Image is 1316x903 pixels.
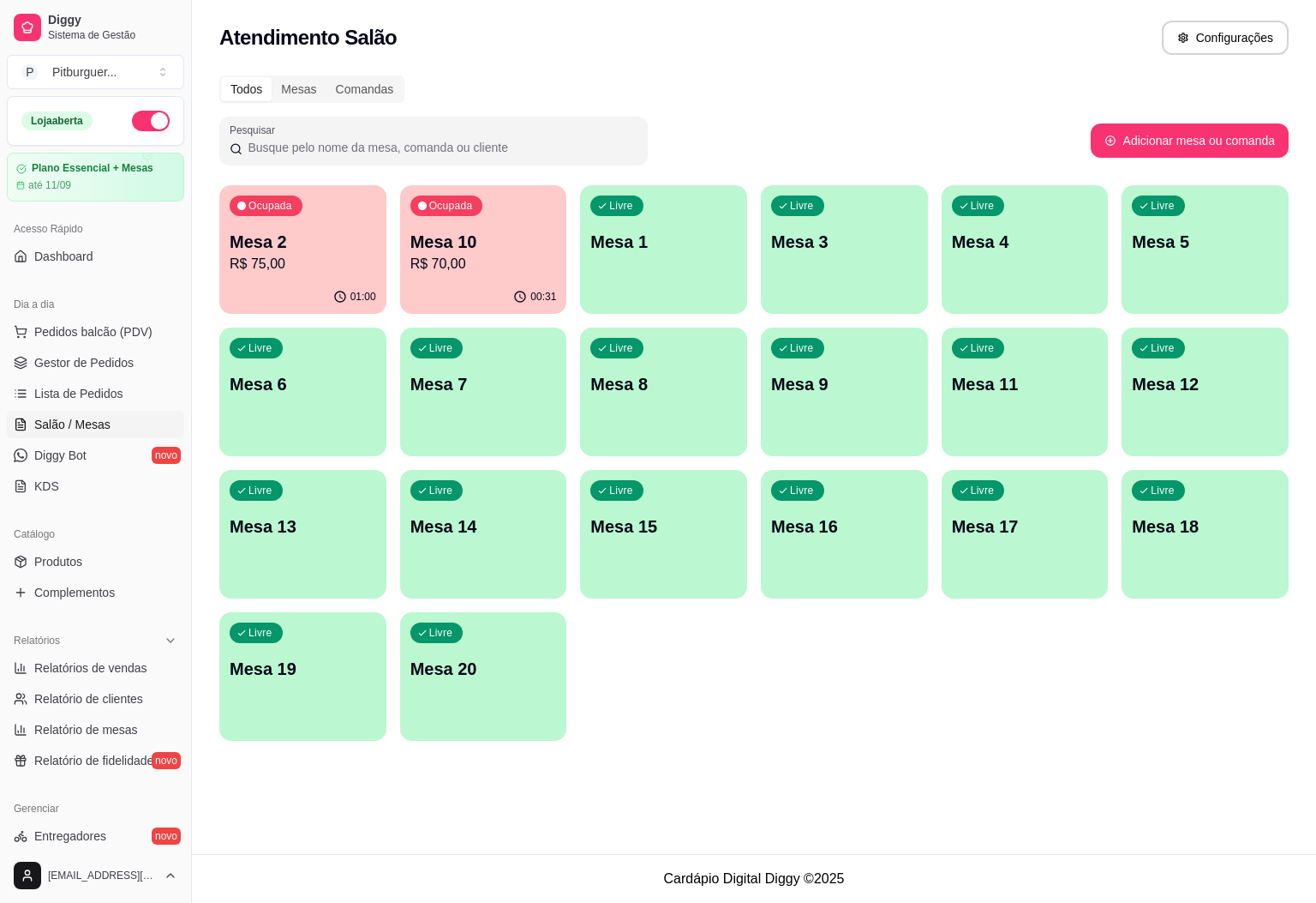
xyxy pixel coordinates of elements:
[761,185,928,314] button: LivreMesa 3
[429,199,473,213] p: Ocupada
[609,341,633,355] p: Livre
[590,372,737,396] p: Mesa 8
[1132,372,1278,396] p: Mesa 12
[1091,123,1289,158] button: Adicionar mesa ou comanda
[942,328,1109,456] button: LivreMesa 11
[230,254,376,274] p: R$ 75,00
[34,659,147,677] span: Relatórios de vendas
[48,28,177,42] span: Sistema de Gestão
[7,716,184,743] a: Relatório de mesas
[326,77,404,101] div: Comandas
[34,752,153,769] span: Relatório de fidelidade
[1132,515,1278,539] p: Mesa 18
[1122,470,1289,599] button: LivreMesa 18
[230,657,376,681] p: Mesa 19
[32,162,153,175] article: Plano Essencial + Mesas
[7,579,184,606] a: Complementos
[400,612,567,741] button: LivreMesa 20
[1162,21,1289,55] button: Configurações
[7,795,184,822] div: Gerenciar
[34,478,59,495] span: KDS
[429,484,453,497] p: Livre
[590,515,737,539] p: Mesa 15
[272,77,326,101] div: Mesas
[21,111,93,130] div: Loja aberta
[761,470,928,599] button: LivreMesa 16
[219,185,386,314] button: OcupadaMesa 2R$ 75,0001:00
[230,230,376,254] p: Mesa 2
[590,230,737,254] p: Mesa 1
[1151,484,1175,497] p: Livre
[34,354,134,371] span: Gestor de Pedidos
[971,484,995,497] p: Livre
[429,341,453,355] p: Livre
[410,372,557,396] p: Mesa 7
[34,690,143,707] span: Relatório de clientes
[248,484,272,497] p: Livre
[7,7,184,48] a: DiggySistema de Gestão
[410,515,557,539] p: Mesa 14
[7,822,184,850] a: Entregadoresnovo
[48,869,157,882] span: [EMAIL_ADDRESS][DOMAIN_NAME]
[971,199,995,213] p: Livre
[410,254,557,274] p: R$ 70,00
[1122,185,1289,314] button: LivreMesa 5
[14,634,60,647] span: Relatórios
[952,372,1098,396] p: Mesa 11
[7,291,184,318] div: Dia a dia
[971,341,995,355] p: Livre
[410,657,557,681] p: Mesa 20
[34,416,111,433] span: Salão / Mesas
[7,215,184,243] div: Acesso Rápido
[790,199,814,213] p: Livre
[132,111,170,131] button: Alterar Status
[952,515,1098,539] p: Mesa 17
[248,199,292,213] p: Ocupada
[952,230,1098,254] p: Mesa 4
[7,442,184,469] a: Diggy Botnovo
[221,77,272,101] div: Todos
[219,24,397,51] h2: Atendimento Salão
[942,470,1109,599] button: LivreMesa 17
[7,153,184,202] a: Plano Essencial + Mesasaté 11/09
[609,484,633,497] p: Livre
[7,55,184,89] button: Select a team
[230,372,376,396] p: Mesa 6
[248,626,272,640] p: Livre
[942,185,1109,314] button: LivreMesa 4
[242,139,637,156] input: Pesquisar
[7,521,184,548] div: Catálogo
[52,63,117,81] div: Pitburguer ...
[790,484,814,497] p: Livre
[580,470,747,599] button: LivreMesa 15
[7,747,184,774] a: Relatório de fidelidadenovo
[7,411,184,438] a: Salão / Mesas
[400,185,567,314] button: OcupadaMesa 10R$ 70,0000:31
[28,178,71,192] article: até 11/09
[230,515,376,539] p: Mesa 13
[400,470,567,599] button: LivreMesa 14
[7,685,184,713] a: Relatório de clientes
[790,341,814,355] p: Livre
[219,612,386,741] button: LivreMesa 19
[400,328,567,456] button: LivreMesa 7
[7,318,184,346] button: Pedidos balcão (PDV)
[192,854,1316,903] footer: Cardápio Digital Diggy © 2025
[7,855,184,896] button: [EMAIL_ADDRESS][DOMAIN_NAME]
[410,230,557,254] p: Mesa 10
[609,199,633,213] p: Livre
[34,721,138,738] span: Relatório de mesas
[530,290,556,304] p: 00:31
[580,185,747,314] button: LivreMesa 1
[429,626,453,640] p: Livre
[1122,328,1289,456] button: LivreMesa 12
[34,385,123,402] span: Lista de Pedidos
[219,328,386,456] button: LivreMesa 6
[7,548,184,575] a: Produtos
[350,290,376,304] p: 01:00
[34,584,115,601] span: Complementos
[7,349,184,376] a: Gestor de Pedidos
[248,341,272,355] p: Livre
[771,515,918,539] p: Mesa 16
[21,63,39,81] span: P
